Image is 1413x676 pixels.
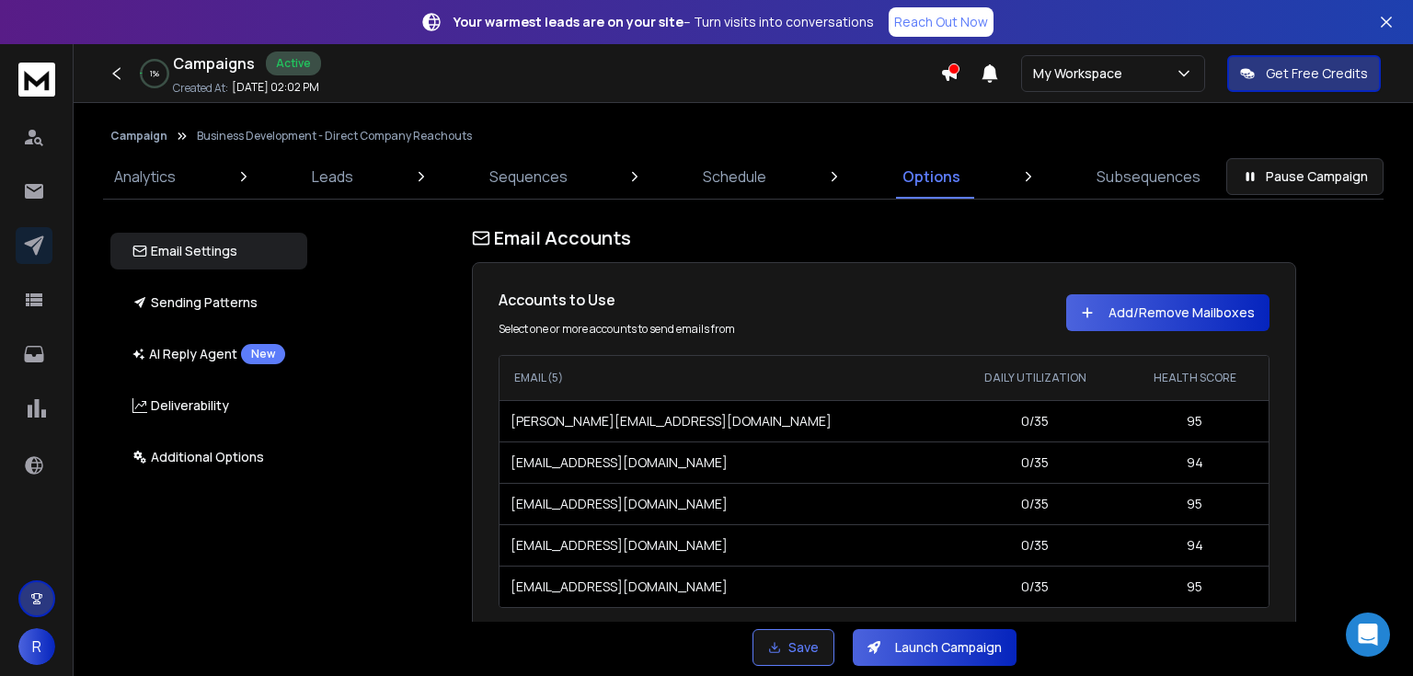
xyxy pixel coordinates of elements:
button: R [18,628,55,665]
p: Analytics [114,166,176,188]
a: Reach Out Now [889,7,994,37]
h1: Campaigns [173,52,255,74]
a: Leads [301,155,364,199]
p: – Turn visits into conversations [454,13,874,31]
p: Sequences [489,166,568,188]
a: Subsequences [1086,155,1212,199]
p: Get Free Credits [1266,64,1368,83]
strong: Your warmest leads are on your site [454,13,684,30]
button: Email Settings [110,233,307,269]
p: Business Development - Direct Company Reachouts [197,129,472,143]
button: Campaign [110,129,167,143]
p: Email Settings [132,242,237,260]
p: [DATE] 02:02 PM [232,80,319,95]
p: 1 % [150,68,159,79]
p: Schedule [703,166,766,188]
a: Schedule [692,155,777,199]
p: My Workspace [1033,64,1130,83]
img: logo [18,63,55,97]
a: Options [891,155,971,199]
p: Options [902,166,960,188]
div: Active [266,52,321,75]
a: Analytics [103,155,187,199]
div: Open Intercom Messenger [1346,613,1390,657]
p: Leads [312,166,353,188]
p: Created At: [173,81,228,96]
button: Pause Campaign [1226,158,1384,195]
button: Get Free Credits [1227,55,1381,92]
p: Subsequences [1097,166,1200,188]
a: Sequences [478,155,579,199]
p: Reach Out Now [894,13,988,31]
h1: Email Accounts [472,225,1296,251]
